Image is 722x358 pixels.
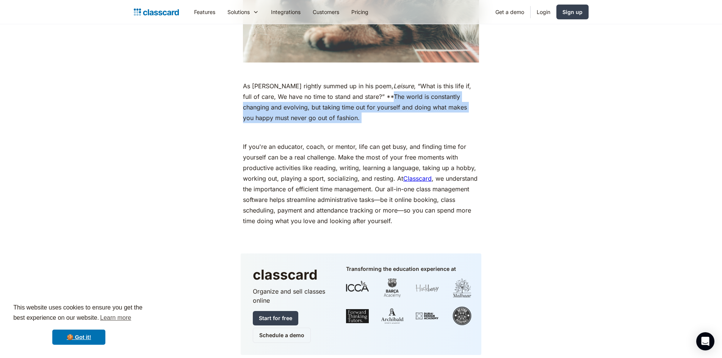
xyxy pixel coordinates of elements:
[696,332,714,350] div: Open Intercom Messenger
[227,8,250,16] div: Solutions
[531,3,556,20] a: Login
[188,3,221,20] a: Features
[562,8,583,16] div: Sign up
[346,266,456,272] div: Transforming the education experience at
[253,266,331,284] h3: classcard
[13,303,144,324] span: This website uses cookies to ensure you get the best experience on our website.
[556,5,589,19] a: Sign up
[393,82,414,90] em: Leisure
[243,81,479,123] p: As [PERSON_NAME] rightly summed up in his poem, , “What is this life if, full of care, We have no...
[489,3,530,20] a: Get a demo
[221,3,265,20] div: Solutions
[403,175,432,182] a: Classcard
[253,287,331,305] p: Organize and sell classes online
[243,127,479,138] p: ‍
[243,141,479,226] p: If you're an educator, coach, or mentor, life can get busy, and finding time for yourself can be ...
[6,296,152,352] div: cookieconsent
[307,3,345,20] a: Customers
[265,3,307,20] a: Integrations
[345,3,374,20] a: Pricing
[253,311,298,325] a: Start for free
[243,66,479,77] p: ‍
[253,328,311,343] a: Schedule a demo
[243,230,479,241] p: ‍
[99,312,132,324] a: learn more about cookies
[52,330,105,345] a: dismiss cookie message
[134,7,179,17] a: home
